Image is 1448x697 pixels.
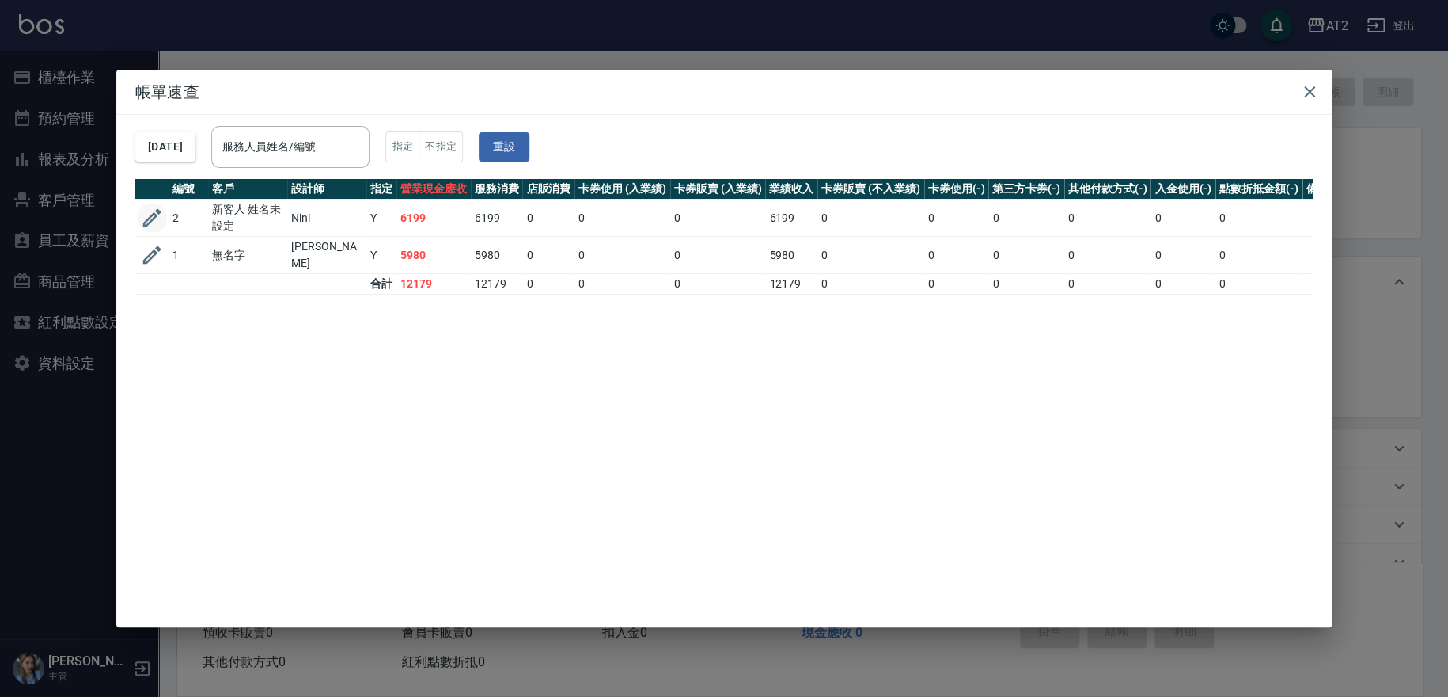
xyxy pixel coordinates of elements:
[396,237,471,274] td: 5980
[169,200,208,237] td: 2
[817,237,923,274] td: 0
[988,179,1064,200] th: 第三方卡券(-)
[765,274,817,295] td: 12179
[924,200,989,237] td: 0
[988,200,1064,237] td: 0
[471,200,523,237] td: 6199
[1215,237,1302,274] td: 0
[396,200,471,237] td: 6199
[817,179,923,200] th: 卡券販賣 (不入業績)
[1215,274,1302,295] td: 0
[208,179,287,200] th: 客戶
[522,237,574,274] td: 0
[1064,274,1151,295] td: 0
[988,237,1064,274] td: 0
[1150,179,1215,200] th: 入金使用(-)
[1215,200,1302,237] td: 0
[366,200,396,237] td: Y
[116,70,1332,114] h2: 帳單速查
[765,237,817,274] td: 5980
[670,179,766,200] th: 卡券販賣 (入業績)
[471,237,523,274] td: 5980
[522,179,574,200] th: 店販消費
[1302,179,1332,200] th: 備註
[396,179,471,200] th: 營業現金應收
[1150,237,1215,274] td: 0
[988,274,1064,295] td: 0
[287,179,366,200] th: 設計師
[574,200,670,237] td: 0
[522,274,574,295] td: 0
[1064,200,1151,237] td: 0
[366,237,396,274] td: Y
[471,274,523,295] td: 12179
[765,179,817,200] th: 業績收入
[924,237,989,274] td: 0
[385,131,419,162] button: 指定
[1150,200,1215,237] td: 0
[208,237,287,274] td: 無名字
[670,274,766,295] td: 0
[208,200,287,237] td: 新客人 姓名未設定
[471,179,523,200] th: 服務消費
[817,200,923,237] td: 0
[287,200,366,237] td: Nini
[419,131,463,162] button: 不指定
[287,237,366,274] td: [PERSON_NAME]
[574,179,670,200] th: 卡券使用 (入業績)
[135,132,195,162] button: [DATE]
[670,200,766,237] td: 0
[817,274,923,295] td: 0
[574,237,670,274] td: 0
[670,237,766,274] td: 0
[396,274,471,295] td: 12179
[366,179,396,200] th: 指定
[1064,179,1151,200] th: 其他付款方式(-)
[1215,179,1302,200] th: 點數折抵金額(-)
[924,179,989,200] th: 卡券使用(-)
[924,274,989,295] td: 0
[169,237,208,274] td: 1
[574,274,670,295] td: 0
[169,179,208,200] th: 編號
[1150,274,1215,295] td: 0
[522,200,574,237] td: 0
[366,274,396,295] td: 合計
[479,132,529,162] button: 重設
[765,200,817,237] td: 6199
[1064,237,1151,274] td: 0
